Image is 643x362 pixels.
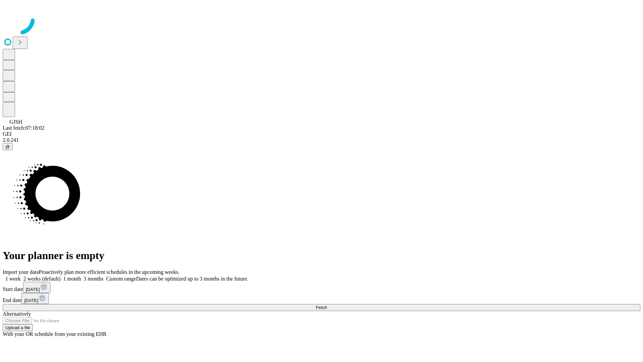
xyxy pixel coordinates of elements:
[3,143,13,150] button: @
[24,298,38,303] span: [DATE]
[106,276,136,282] span: Custom range
[3,311,31,317] span: Alternatively
[21,293,49,304] button: [DATE]
[3,131,640,137] div: GEI
[5,276,21,282] span: 1 week
[316,305,327,310] span: Fetch
[3,137,640,143] div: 2.0.241
[3,282,640,293] div: Start date
[39,269,180,275] span: Proactively plan more efficient schedules in the upcoming weeks.
[136,276,248,282] span: Dates can be optimized up to 3 months in the future.
[9,119,22,125] span: GJSH
[23,282,51,293] button: [DATE]
[84,276,103,282] span: 3 months
[3,249,640,262] h1: Your planner is empty
[3,125,45,131] span: Last fetch: 07:18:02
[26,287,40,292] span: [DATE]
[63,276,81,282] span: 1 month
[3,293,640,304] div: End date
[23,276,61,282] span: 2 weeks (default)
[5,144,10,149] span: @
[3,331,106,337] span: With your OR schedule from your existing EHR
[3,304,640,311] button: Fetch
[3,324,33,331] button: Upload a file
[3,269,39,275] span: Import your data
